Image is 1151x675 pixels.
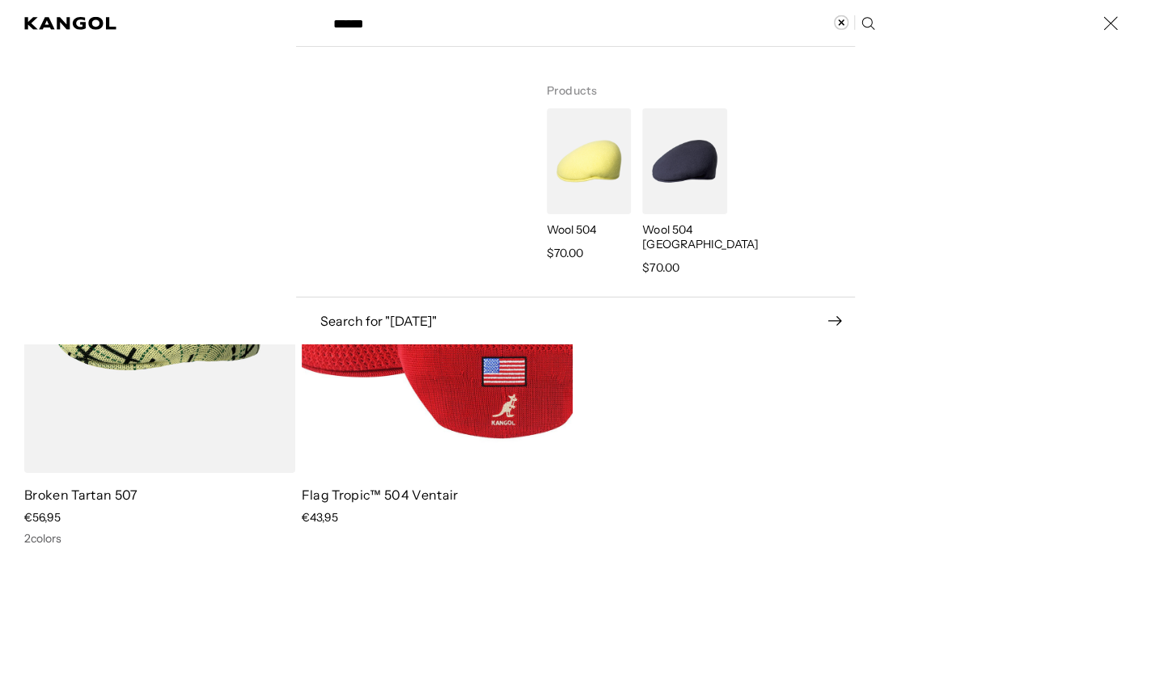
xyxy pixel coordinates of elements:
p: Wool 504 [GEOGRAPHIC_DATA] [642,222,726,251]
button: Clear search term [834,15,855,30]
a: Kangol [24,17,117,30]
span: $70.00 [547,243,583,263]
h3: Products [547,63,829,108]
span: Search for " [DATE] " [320,314,827,327]
button: Search here [861,16,875,31]
button: Search for "[DATE]" [296,314,855,328]
p: Wool 504 [547,222,631,237]
img: Wool 504 USA [642,108,726,214]
span: $70.00 [642,258,679,277]
button: Close [1094,7,1127,40]
img: Wool 504 [547,108,631,214]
